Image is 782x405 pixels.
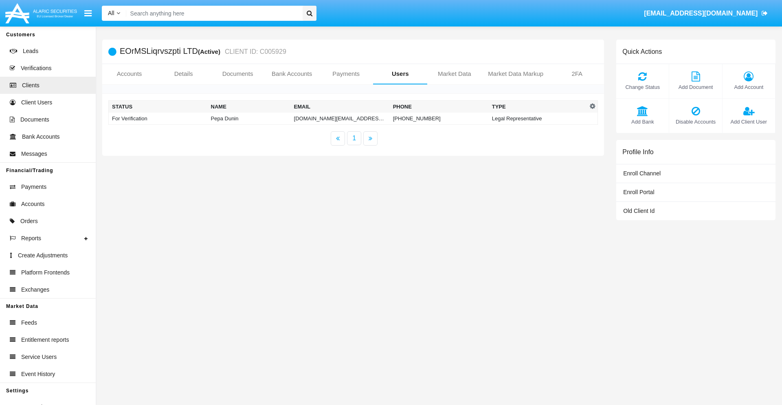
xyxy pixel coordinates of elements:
span: Create Adjustments [18,251,68,260]
span: Client Users [21,98,52,107]
span: Add Bank [620,118,665,126]
span: Leads [23,47,38,55]
span: Disable Accounts [673,118,718,126]
th: Type [489,101,588,113]
span: Messages [21,150,47,158]
span: Accounts [21,200,45,208]
span: Old Client Id [623,208,655,214]
a: Bank Accounts [265,64,319,84]
img: Logo image [4,1,78,25]
input: Search [126,6,300,21]
nav: paginator [102,131,604,146]
span: Enroll Portal [623,189,654,195]
span: Add Document [673,83,718,91]
div: (Active) [198,47,223,56]
a: Payments [319,64,373,84]
th: Phone [390,101,489,113]
span: Add Client User [727,118,771,126]
small: CLIENT ID: C005929 [223,49,286,55]
h5: EOrMSLiqrvszpti LTD [120,47,286,56]
th: Name [208,101,291,113]
span: Bank Accounts [22,133,60,141]
a: Market Data [427,64,481,84]
th: Status [109,101,208,113]
span: Change Status [620,83,665,91]
td: Pepa Dunin [208,113,291,125]
a: All [102,9,126,18]
a: Market Data Markup [481,64,550,84]
td: For Verification [109,113,208,125]
a: Details [156,64,211,84]
a: Users [373,64,427,84]
h6: Profile Info [622,148,653,156]
span: Enroll Channel [623,170,661,177]
a: 2FA [550,64,604,84]
span: Entitlement reports [21,336,69,344]
span: Platform Frontends [21,268,70,277]
span: Exchanges [21,285,49,294]
th: Email [291,101,390,113]
span: Documents [20,115,49,124]
span: Event History [21,370,55,378]
a: Documents [211,64,265,84]
span: Orders [20,217,38,226]
span: Service Users [21,353,57,361]
span: Payments [21,183,46,191]
td: [DOMAIN_NAME][EMAIL_ADDRESS][DOMAIN_NAME] [291,113,390,125]
span: [EMAIL_ADDRESS][DOMAIN_NAME] [644,10,758,17]
span: Clients [22,81,40,90]
td: Legal Representative [489,113,588,125]
td: [PHONE_NUMBER] [390,113,489,125]
a: Accounts [102,64,156,84]
span: Feeds [21,319,37,327]
span: Verifications [21,64,51,73]
span: Add Account [727,83,771,91]
span: All [108,10,114,16]
h6: Quick Actions [622,48,662,55]
span: Reports [21,234,41,243]
a: [EMAIL_ADDRESS][DOMAIN_NAME] [640,2,772,25]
